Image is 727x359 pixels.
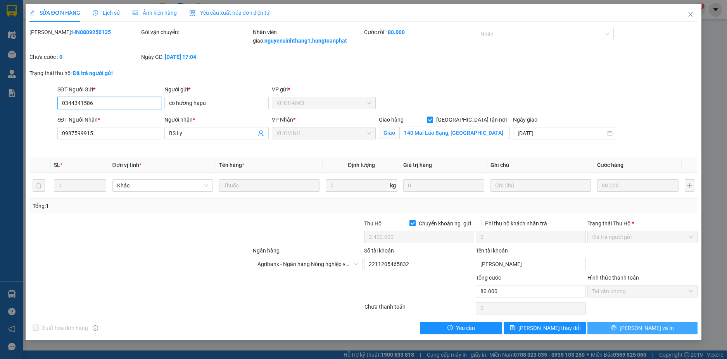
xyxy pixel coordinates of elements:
[518,129,606,137] input: Ngày giao
[364,247,394,254] label: Số tài khoản
[379,117,404,123] span: Giao hàng
[29,53,140,61] div: Chưa cước :
[399,127,510,139] input: Giao tận nơi
[141,28,251,36] div: Gói vận chuyển:
[611,325,616,331] span: printer
[416,219,474,228] span: Chuyển khoản ng. gửi
[389,179,397,192] span: kg
[348,162,375,168] span: Định lượng
[364,258,474,270] input: Số tài khoản
[620,324,674,332] span: [PERSON_NAME] và In
[276,97,371,109] span: KHOHANOI
[597,179,678,192] input: 0
[29,10,35,15] span: edit
[504,322,586,334] button: save[PERSON_NAME] thay đổi
[253,28,363,45] div: Nhân viên giao:
[57,85,162,94] div: SĐT Người Gửi
[189,10,195,16] img: icon
[420,322,502,334] button: exclamation-circleYêu cầu
[164,85,269,94] div: Người gửi
[597,162,623,168] span: Cước hàng
[587,275,639,281] label: Hình thức thanh toán
[476,275,501,281] span: Tổng cước
[388,29,405,35] b: 80.000
[219,179,319,192] input: VD: Bàn, Ghế
[29,28,140,36] div: [PERSON_NAME]:
[272,85,376,94] div: VP gửi
[685,179,695,192] button: plus
[490,179,591,192] input: Ghi Chú
[447,325,453,331] span: exclamation-circle
[687,11,694,17] span: close
[364,220,382,227] span: Thu Hộ
[72,29,111,35] b: HN0809250135
[33,202,281,210] div: Tổng: 1
[258,130,264,136] span: user-add
[518,324,580,332] span: [PERSON_NAME] thay đổi
[133,10,177,16] span: Ảnh kiện hàng
[189,10,270,16] span: Yêu cầu xuất hóa đơn điện tử
[93,10,120,16] span: Lịch sử
[39,324,92,332] span: Xuất hóa đơn hàng
[587,219,698,228] div: Trạng thái Thu Hộ
[165,54,196,60] b: [DATE] 17:04
[93,325,98,331] span: info-circle
[476,258,586,270] input: Tên tài khoản
[33,179,45,192] button: delete
[253,247,280,254] label: Ngân hàng
[592,231,693,243] span: Đã trả người gửi
[93,10,98,15] span: clock-circle
[379,127,399,139] span: Giao
[587,322,698,334] button: printer[PERSON_NAME] và In
[133,10,138,15] span: picture
[272,117,293,123] span: VP Nhận
[164,115,269,124] div: Người nhận
[257,258,358,270] span: Agribank - Ngân hàng Nông nghiệp và Phát triển Nông thôn Việt Nam
[219,162,244,168] span: Tên hàng
[403,162,432,168] span: Giá trị hàng
[364,28,474,36] div: Cước rồi :
[59,54,62,60] b: 0
[112,162,142,168] span: Đơn vị tính
[487,158,594,173] th: Ghi chú
[117,180,208,191] span: Khác
[54,162,60,168] span: SL
[510,325,515,331] span: save
[29,10,80,16] span: SỬA ĐƠN HÀNG
[476,247,508,254] label: Tên tài khoản
[433,115,510,124] span: [GEOGRAPHIC_DATA] tận nơi
[57,115,162,124] div: SĐT Người Nhận
[29,69,168,77] div: Trạng thái thu hộ:
[680,4,701,26] button: Close
[141,53,251,61] div: Ngày GD:
[482,219,550,228] span: Phí thu hộ khách nhận trả
[264,38,347,44] b: nguyensinhthang1.hungtoanphat
[73,70,113,76] b: Đã trả người gửi
[403,179,484,192] input: 0
[592,285,693,297] span: Tại văn phòng
[456,324,475,332] span: Yêu cầu
[513,117,537,123] label: Ngày giao
[276,127,371,139] span: KHOVINH
[364,302,475,316] div: Chưa thanh toán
